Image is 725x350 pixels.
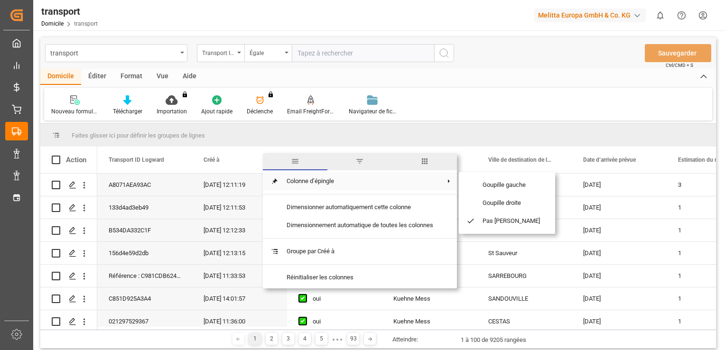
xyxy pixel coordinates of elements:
[279,268,441,286] span: Réinitialiser les colonnes
[572,196,667,219] div: [DATE]
[249,333,261,345] div: 1
[97,196,192,219] div: 133d4ad3eb49
[477,310,572,332] div: CESTAS
[97,219,192,241] div: B534DA332C1F
[97,174,192,196] div: A8071AEA93AC
[97,265,192,287] div: Référence : C981CDB624F3
[434,44,454,62] button: Bouton de recherche
[45,44,187,62] button: Ouvrir le menu
[72,132,205,139] span: Faites glisser ici pour définir les groupes de lignes
[538,10,631,20] font: Melitta Europa GmbH & Co. KG
[279,198,441,216] span: Dimensionner automatiquement cette colonne
[176,69,204,85] div: Aide
[40,196,97,219] div: Appuyez sur ESPACE pour sélectionner cette rangée.
[113,107,142,116] div: Télécharger
[66,156,86,164] div: Action
[40,69,81,85] div: Domicile
[475,176,548,194] span: Goupille gauche
[316,333,327,345] div: 5
[97,242,192,264] div: 156d4e59d2db
[279,216,441,234] span: Dimensionnement automatique de toutes les colonnes
[583,157,636,163] span: Date d’arrivée prévue
[313,311,371,332] div: oui
[461,335,526,345] div: 1 à 100 de 9205 rangées
[40,219,97,242] div: Appuyez sur ESPACE pour sélectionner cette rangée.
[645,44,711,62] button: Sauvegarder
[347,333,359,345] div: 93
[572,310,667,332] div: [DATE]
[41,4,98,18] div: transport
[327,153,392,170] span: filtre
[279,172,441,190] span: Colonne d’épingle
[51,107,99,116] div: Nouveau formulaire
[299,333,311,345] div: 4
[572,265,667,287] div: [DATE]
[192,310,287,332] div: [DATE] 11:36:00
[192,196,287,219] div: [DATE] 12:11:53
[666,62,693,69] span: Ctrl/CMD + S
[292,44,434,62] input: Tapez à rechercher
[266,333,278,345] div: 2
[192,265,287,287] div: [DATE] 11:33:53
[488,157,552,163] span: Ville de destination de livraison
[392,153,457,170] span: colonnes
[81,69,113,85] div: Éditer
[650,5,671,26] button: Afficher 0 nouvelles notifications
[475,212,548,230] span: Pas [PERSON_NAME]
[204,157,219,163] span: Créé à
[97,287,192,310] div: C851D925A3A4
[477,242,572,264] div: St Sauveur
[477,265,572,287] div: SARREBOURG
[109,157,164,163] span: Transport ID Logward
[282,333,294,345] div: 3
[192,219,287,241] div: [DATE] 12:12:33
[197,44,244,62] button: Ouvrir le menu
[40,174,97,196] div: Appuyez sur ESPACE pour sélectionner cette rangée.
[149,69,176,85] div: Vue
[40,287,97,310] div: Appuyez sur ESPACE pour sélectionner cette rangée.
[279,242,441,260] span: Groupe par Créé à
[192,174,287,196] div: [DATE] 12:11:19
[349,107,396,116] div: Navigateur de fichiers
[40,242,97,265] div: Appuyez sur ESPACE pour sélectionner cette rangée.
[201,107,232,116] div: Ajout rapide
[671,5,692,26] button: Centre d’aide
[202,46,234,57] div: Transport ID Logward
[50,46,177,58] div: transport
[534,6,650,24] button: Melitta Europa GmbH & Co. KG
[97,310,192,332] div: 021297529367
[113,69,149,85] div: Format
[263,153,327,170] span: Généralités
[192,287,287,310] div: [DATE] 14:01:57
[244,44,292,62] button: Ouvrir le menu
[475,194,548,212] span: Goupille droite
[392,335,418,344] div: Atteindre:
[572,287,667,310] div: [DATE]
[40,310,97,333] div: Appuyez sur ESPACE pour sélectionner cette rangée.
[287,107,335,116] div: Email FreightForwarders
[572,242,667,264] div: [DATE]
[41,20,64,27] a: Domicile
[250,46,282,57] div: Égale
[40,265,97,287] div: Appuyez sur ESPACE pour sélectionner cette rangée.
[477,287,572,310] div: SANDOUVILLE
[572,219,667,241] div: [DATE]
[313,288,371,310] div: oui
[382,310,477,332] div: Kuehne Mess
[332,336,343,343] div: ● ● ●
[192,242,287,264] div: [DATE] 12:13:15
[572,174,667,196] div: [DATE]
[382,287,477,310] div: Kuehne Mess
